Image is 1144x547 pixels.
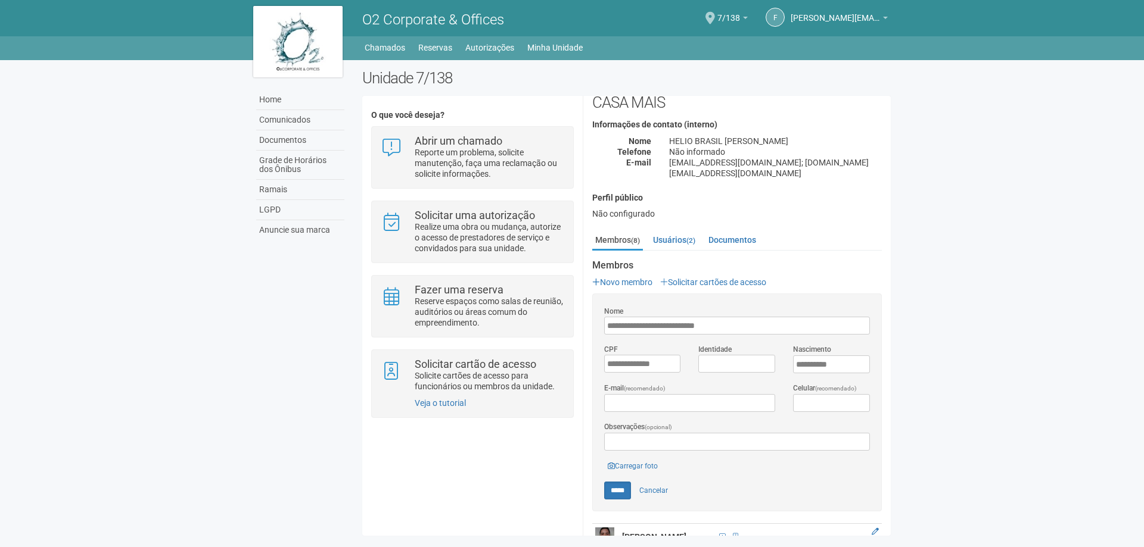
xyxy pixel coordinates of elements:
a: 7/138 [717,15,748,24]
a: Veja o tutorial [415,398,466,408]
label: Observações [604,421,672,433]
a: Solicitar cartões de acesso [660,277,766,287]
h4: O que você deseja? [371,111,573,120]
a: f [766,8,785,27]
span: 7/138 [717,2,740,23]
strong: Solicitar cartão de acesso [415,358,536,370]
a: Autorizações [465,39,514,56]
a: LGPD [256,200,344,220]
h2: Unidade 7/138 [362,69,891,87]
span: O2 Corporate & Offices [362,11,504,28]
strong: Membros [592,260,882,271]
p: Realize uma obra ou mudança, autorize o acesso de prestadores de serviço e convidados para sua un... [415,221,564,254]
a: Documentos [256,130,344,151]
a: Editar membro [872,527,879,536]
a: Ramais [256,180,344,200]
a: Abrir um chamado Reporte um problema, solicite manutenção, faça uma reclamação ou solicite inform... [381,136,564,179]
a: Minha Unidade [527,39,583,56]
a: Solicitar uma autorização Realize uma obra ou mudança, autorize o acesso de prestadores de serviç... [381,210,564,254]
small: (8) [631,236,640,245]
span: flavio.costa@rodowest.com.br [791,2,880,23]
label: Nome [604,306,623,317]
a: Solicitar cartão de acesso Solicite cartões de acesso para funcionários ou membros da unidade. [381,359,564,392]
label: E-mail [604,383,666,394]
div: Não informado [660,146,891,157]
small: (2) [686,236,695,245]
a: Comunicados [256,110,344,130]
a: Chamados [365,39,405,56]
a: Reservas [418,39,452,56]
p: Reserve espaços como salas de reunião, auditórios ou áreas comum do empreendimento. [415,296,564,328]
img: logo.jpg [253,6,343,77]
a: [PERSON_NAME][EMAIL_ADDRESS][DOMAIN_NAME] [791,15,888,24]
a: Cancelar [633,482,674,499]
label: Celular [793,383,857,394]
a: Usuários(2) [650,231,698,249]
strong: Abrir um chamado [415,135,502,147]
span: (recomendado) [624,385,666,392]
h4: Informações de contato (interno) [592,120,882,129]
strong: [PERSON_NAME] [622,532,686,542]
strong: Solicitar uma autorização [415,209,535,221]
strong: Nome [629,136,651,146]
strong: Telefone [617,147,651,157]
strong: E-mail [626,158,651,167]
a: Novo membro [592,277,652,287]
label: Identidade [698,344,732,355]
p: Reporte um problema, solicite manutenção, faça uma reclamação ou solicite informações. [415,147,564,179]
a: Home [256,90,344,110]
div: [EMAIL_ADDRESS][DOMAIN_NAME]; [DOMAIN_NAME][EMAIL_ADDRESS][DOMAIN_NAME] [660,157,891,179]
span: (recomendado) [815,385,857,392]
a: Membros(8) [592,231,643,251]
label: CPF [604,344,618,355]
a: Anuncie sua marca [256,220,344,240]
span: (opcional) [645,424,672,430]
div: Não configurado [592,208,882,219]
a: Grade de Horários dos Ônibus [256,151,344,180]
p: Solicite cartões de acesso para funcionários ou membros da unidade. [415,370,564,392]
div: HELIO BRASIL [PERSON_NAME] [660,136,891,146]
strong: Fazer uma reserva [415,283,503,296]
label: Nascimento [793,344,831,355]
h4: Perfil público [592,193,882,202]
a: Carregar foto [604,460,661,473]
a: Fazer uma reserva Reserve espaços como salas de reunião, auditórios ou áreas comum do empreendime... [381,285,564,328]
a: Documentos [705,231,759,249]
img: user.png [595,527,614,546]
